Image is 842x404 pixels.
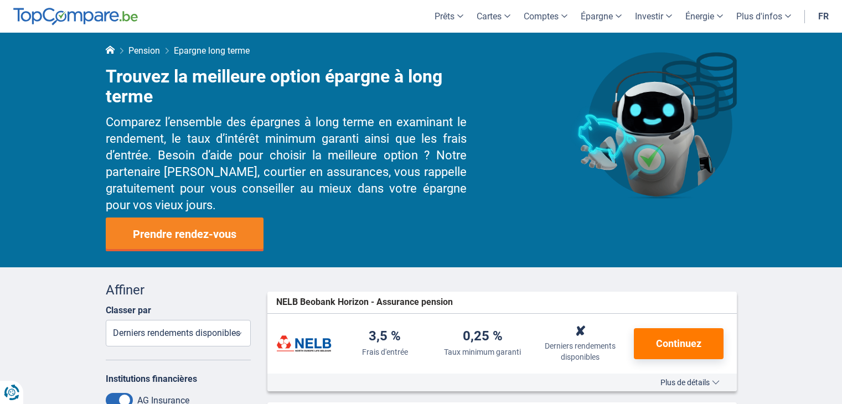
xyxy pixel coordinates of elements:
[652,378,728,387] button: Plus de détails
[106,305,151,315] label: Classer par
[362,346,408,358] div: Frais d'entrée
[106,281,251,299] div: Affiner
[634,328,724,359] button: Continuez
[444,346,521,358] div: Taux minimum garanti
[369,329,401,344] div: 3,5 %
[276,296,453,309] span: NELB Beobank Horizon - Assurance pension
[656,339,701,349] span: Continuez
[463,329,503,344] div: 0,25 %
[106,45,115,56] a: Home
[128,45,160,56] a: Pension
[106,217,264,251] a: Prendre rendez-vous
[106,374,197,384] label: Institutions financières
[276,330,332,358] img: NELB
[660,379,720,386] span: Plus de détails
[13,8,138,25] img: TopCompare
[174,45,250,56] span: Epargne long terme
[106,114,467,213] h3: Comparez l’ensemble des épargnes à long terme en examinant le rendement, le taux d’intérêt minimu...
[536,340,625,362] div: Derniers rendements disponibles
[106,67,467,106] h1: Trouvez la meilleure option épargne à long terme
[575,325,586,338] div: ✘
